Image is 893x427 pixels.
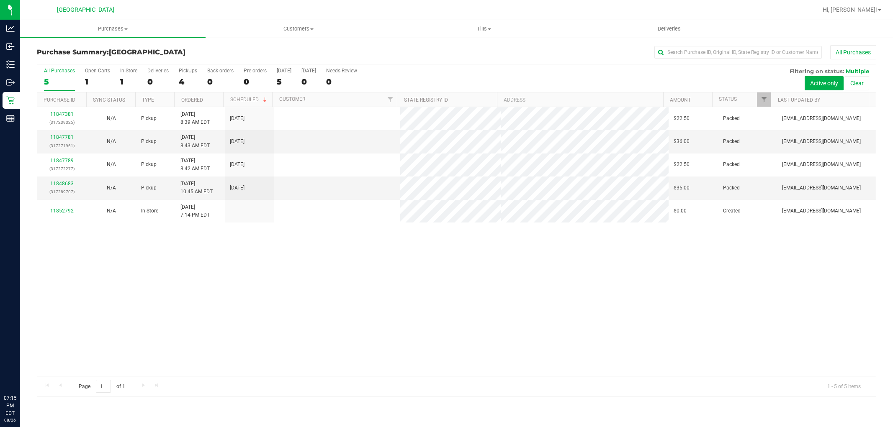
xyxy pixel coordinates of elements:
span: Not Applicable [107,138,116,144]
h3: Purchase Summary: [37,49,317,56]
inline-svg: Analytics [6,24,15,33]
button: Clear [845,76,869,90]
inline-svg: Inventory [6,60,15,69]
span: In-Store [141,207,158,215]
a: Ordered [181,97,203,103]
a: Purchase ID [44,97,75,103]
span: Deliveries [646,25,692,33]
span: Filtering on status: [790,68,844,74]
input: Search Purchase ID, Original ID, State Registry ID or Customer Name... [654,46,822,59]
a: Tills [391,20,576,38]
div: Pre-orders [244,68,267,74]
span: [DATE] 10:45 AM EDT [180,180,213,196]
div: 1 [120,77,137,87]
button: N/A [107,184,116,192]
span: Packed [723,161,740,169]
div: 0 [207,77,234,87]
span: $22.50 [674,161,690,169]
span: Created [723,207,741,215]
span: Multiple [846,68,869,74]
a: State Registry ID [404,97,448,103]
div: 5 [44,77,75,87]
p: 08/26 [4,417,16,423]
span: Pickup [141,138,157,146]
span: [DATE] 8:42 AM EDT [180,157,210,173]
a: Deliveries [576,20,762,38]
span: Pickup [141,184,157,192]
th: Address [497,92,663,107]
p: 07:15 PM EDT [4,394,16,417]
inline-svg: Outbound [6,78,15,87]
inline-svg: Retail [6,96,15,105]
button: N/A [107,138,116,146]
span: $0.00 [674,207,687,215]
span: [GEOGRAPHIC_DATA] [109,48,185,56]
div: In Store [120,68,137,74]
p: (317289707) [42,188,82,196]
div: 0 [244,77,267,87]
span: [EMAIL_ADDRESS][DOMAIN_NAME] [782,138,861,146]
span: Hi, [PERSON_NAME]! [823,6,877,13]
span: $22.50 [674,115,690,123]
button: N/A [107,161,116,169]
p: (317239325) [42,118,82,126]
button: All Purchases [830,45,876,59]
div: 1 [85,77,110,87]
a: 11847781 [50,134,74,140]
a: 11848683 [50,181,74,187]
a: Last Updated By [778,97,820,103]
span: Not Applicable [107,185,116,191]
div: Back-orders [207,68,234,74]
div: 0 [326,77,357,87]
span: Pickup [141,161,157,169]
a: Type [142,97,154,103]
span: Pickup [141,115,157,123]
span: [DATE] [230,161,244,169]
span: [DATE] 8:43 AM EDT [180,133,210,149]
a: Amount [670,97,691,103]
span: [GEOGRAPHIC_DATA] [57,6,114,13]
div: 0 [301,77,316,87]
span: Page of 1 [72,380,132,393]
div: Open Carts [85,68,110,74]
a: 11847381 [50,111,74,117]
a: 11852792 [50,208,74,214]
input: 1 [96,380,111,393]
a: Scheduled [230,97,268,102]
a: Filter [757,92,771,107]
a: Customer [279,96,305,102]
span: Packed [723,138,740,146]
div: 0 [147,77,169,87]
iframe: Resource center [8,360,33,385]
span: [DATE] [230,184,244,192]
span: Packed [723,115,740,123]
button: Active only [805,76,844,90]
span: [EMAIL_ADDRESS][DOMAIN_NAME] [782,115,861,123]
span: [EMAIL_ADDRESS][DOMAIN_NAME] [782,207,861,215]
a: Sync Status [93,97,125,103]
inline-svg: Inbound [6,42,15,51]
div: PickUps [179,68,197,74]
button: N/A [107,115,116,123]
span: [EMAIL_ADDRESS][DOMAIN_NAME] [782,161,861,169]
a: Purchases [20,20,206,38]
p: (317271961) [42,142,82,150]
div: Needs Review [326,68,357,74]
button: N/A [107,207,116,215]
a: Status [719,96,737,102]
div: All Purchases [44,68,75,74]
div: [DATE] [301,68,316,74]
span: 1 - 5 of 5 items [821,380,867,392]
span: Packed [723,184,740,192]
span: [EMAIL_ADDRESS][DOMAIN_NAME] [782,184,861,192]
p: (317272277) [42,165,82,173]
span: [DATE] [230,138,244,146]
span: $36.00 [674,138,690,146]
inline-svg: Reports [6,114,15,123]
div: 5 [277,77,291,87]
span: $35.00 [674,184,690,192]
span: Customers [206,25,391,33]
a: Filter [383,92,397,107]
span: Not Applicable [107,208,116,214]
div: [DATE] [277,68,291,74]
